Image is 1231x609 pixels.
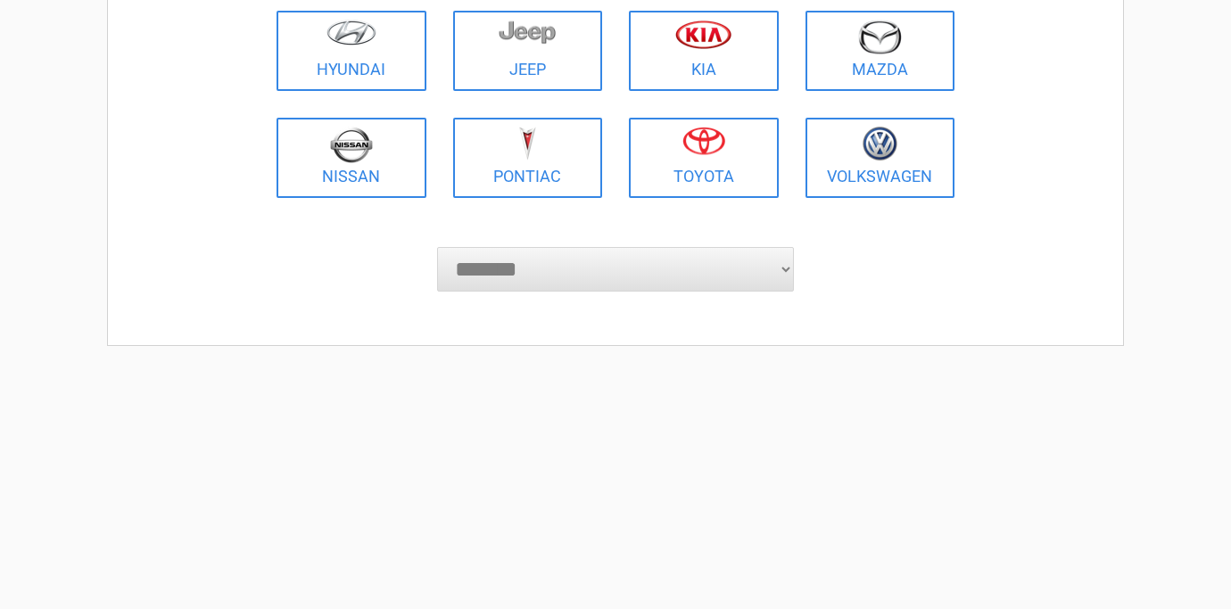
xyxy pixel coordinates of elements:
img: kia [675,20,731,49]
a: Nissan [277,118,426,198]
img: nissan [330,127,373,163]
a: Kia [629,11,779,91]
a: Volkswagen [806,118,955,198]
img: mazda [857,20,902,54]
a: Hyundai [277,11,426,91]
a: Jeep [453,11,603,91]
a: Toyota [629,118,779,198]
img: volkswagen [863,127,897,161]
img: jeep [499,20,556,45]
img: pontiac [518,127,536,160]
img: toyota [682,127,725,155]
a: Mazda [806,11,955,91]
img: hyundai [326,20,376,45]
a: Pontiac [453,118,603,198]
